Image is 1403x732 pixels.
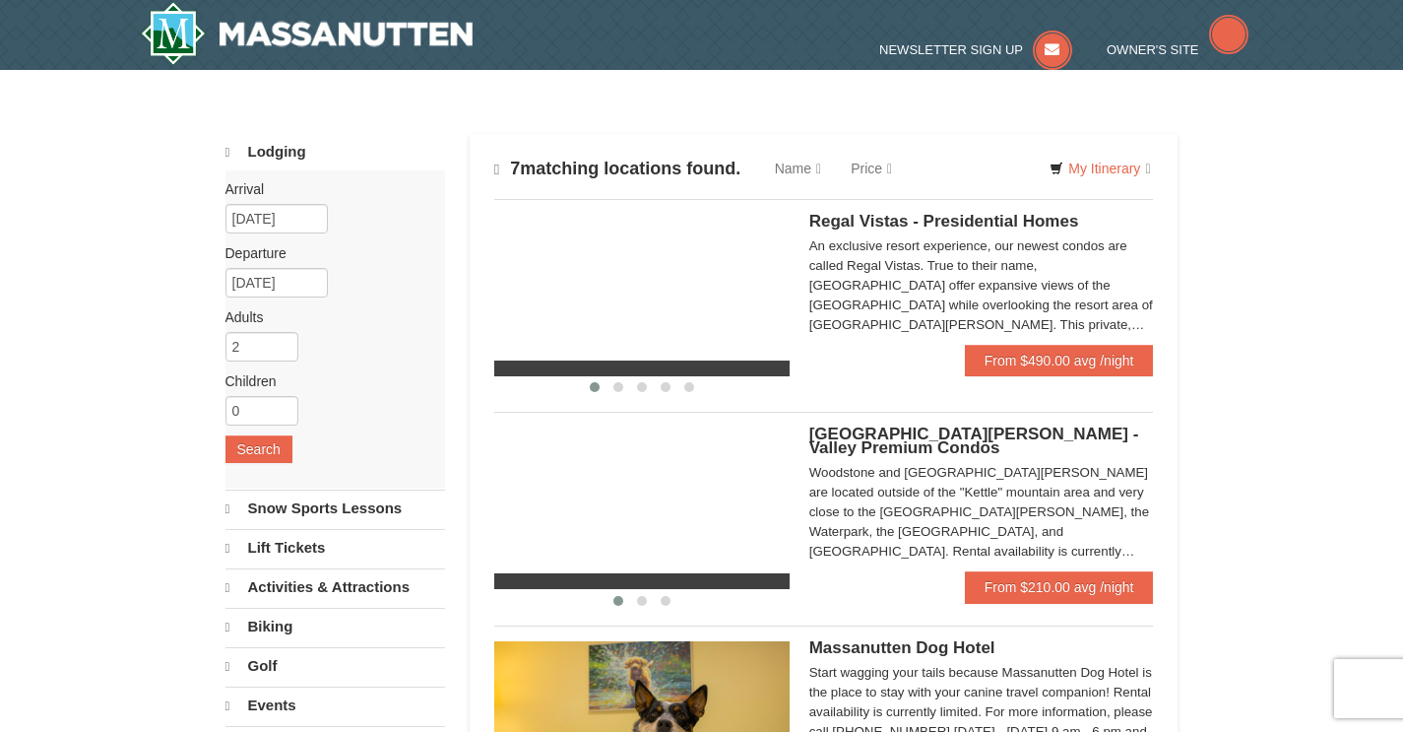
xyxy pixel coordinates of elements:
[225,647,445,685] a: Golf
[879,42,1023,57] span: Newsletter Sign Up
[225,243,430,263] label: Departure
[225,608,445,645] a: Biking
[225,134,445,170] a: Lodging
[141,2,474,65] a: Massanutten Resort
[141,2,474,65] img: Massanutten Resort Logo
[1107,42,1248,57] a: Owner's Site
[225,435,292,463] button: Search
[760,149,836,188] a: Name
[809,638,995,657] span: Massanutten Dog Hotel
[879,42,1072,57] a: Newsletter Sign Up
[809,425,1139,457] span: [GEOGRAPHIC_DATA][PERSON_NAME] - Valley Premium Condos
[836,149,907,188] a: Price
[1037,154,1163,183] a: My Itinerary
[225,687,445,724] a: Events
[225,179,430,199] label: Arrival
[225,371,430,391] label: Children
[1107,42,1199,57] span: Owner's Site
[809,212,1079,231] span: Regal Vistas - Presidential Homes
[965,345,1154,376] a: From $490.00 avg /night
[225,568,445,606] a: Activities & Attractions
[225,490,445,527] a: Snow Sports Lessons
[809,463,1154,562] div: Woodstone and [GEOGRAPHIC_DATA][PERSON_NAME] are located outside of the "Kettle" mountain area an...
[225,307,430,327] label: Adults
[965,571,1154,603] a: From $210.00 avg /night
[809,236,1154,335] div: An exclusive resort experience, our newest condos are called Regal Vistas. True to their name, [G...
[225,529,445,566] a: Lift Tickets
